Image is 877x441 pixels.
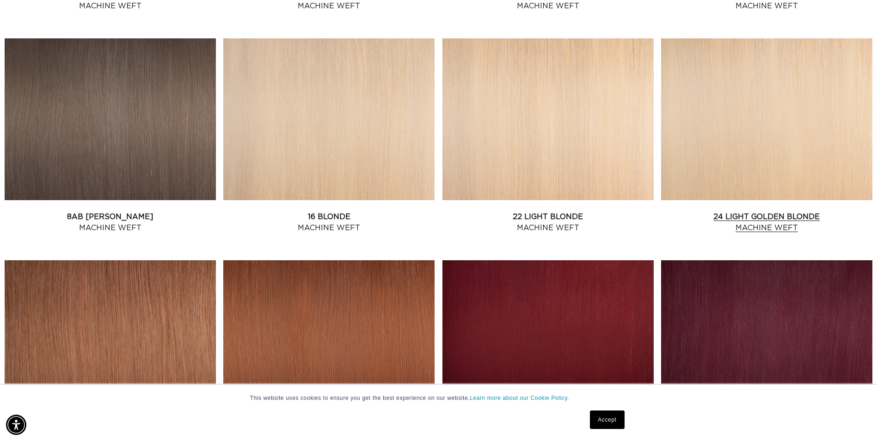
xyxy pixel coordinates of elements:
a: 22 Light Blonde Machine Weft [442,211,654,233]
div: Accessibility Menu [6,415,26,435]
p: This website uses cookies to ensure you get the best experience on our website. [250,394,627,402]
a: Learn more about our Cookie Policy. [470,395,569,401]
iframe: Chat Widget [831,397,877,441]
a: 8AB [PERSON_NAME] Machine Weft [5,211,216,233]
a: 24 Light Golden Blonde Machine Weft [661,211,872,233]
a: Accept [590,410,624,429]
a: 16 Blonde Machine Weft [223,211,435,233]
